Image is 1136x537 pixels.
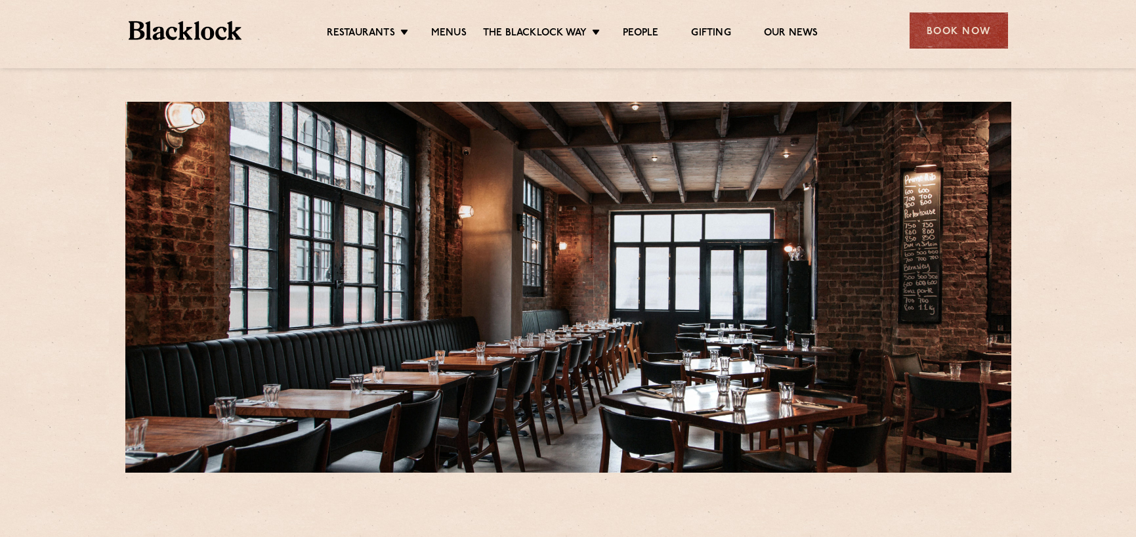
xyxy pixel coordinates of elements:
a: Our News [764,27,818,41]
a: Gifting [691,27,730,41]
img: BL_Textured_Logo-footer-cropped.svg [129,21,242,40]
a: People [623,27,658,41]
a: Restaurants [327,27,395,41]
a: The Blacklock Way [483,27,587,41]
div: Book Now [910,12,1008,49]
a: Menus [431,27,467,41]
